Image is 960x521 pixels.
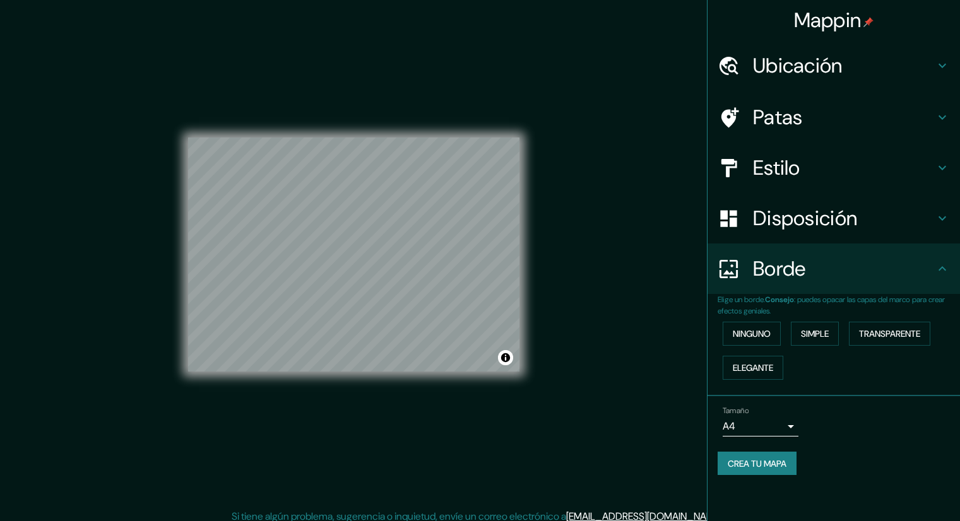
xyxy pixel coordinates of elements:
font: Mappin [794,7,862,33]
font: Ubicación [753,52,843,79]
button: Simple [791,322,839,346]
font: Simple [801,328,829,339]
button: Crea tu mapa [718,452,797,476]
font: : puedes opacar las capas del marco para crear efectos geniales. [718,295,945,316]
button: Activar o desactivar atribución [498,350,513,365]
canvas: Mapa [188,138,519,372]
div: A4 [723,416,798,436]
iframe: Lanzador de widgets de ayuda [848,472,946,507]
font: Estilo [753,155,800,181]
font: Disposición [753,205,857,231]
font: Consejo [765,295,794,305]
font: Elegante [733,362,773,373]
div: Estilo [708,143,960,193]
div: Ubicación [708,40,960,91]
font: Elige un borde. [718,295,765,305]
font: Tamaño [723,406,749,416]
font: Borde [753,255,806,282]
button: Elegante [723,356,783,380]
div: Borde [708,243,960,294]
font: Crea tu mapa [728,458,786,469]
font: Transparente [859,328,920,339]
font: A4 [723,419,735,433]
font: Patas [753,104,803,131]
img: pin-icon.png [863,17,874,27]
div: Patas [708,92,960,143]
button: Ninguno [723,322,781,346]
div: Disposición [708,193,960,243]
font: Ninguno [733,328,771,339]
button: Transparente [849,322,930,346]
